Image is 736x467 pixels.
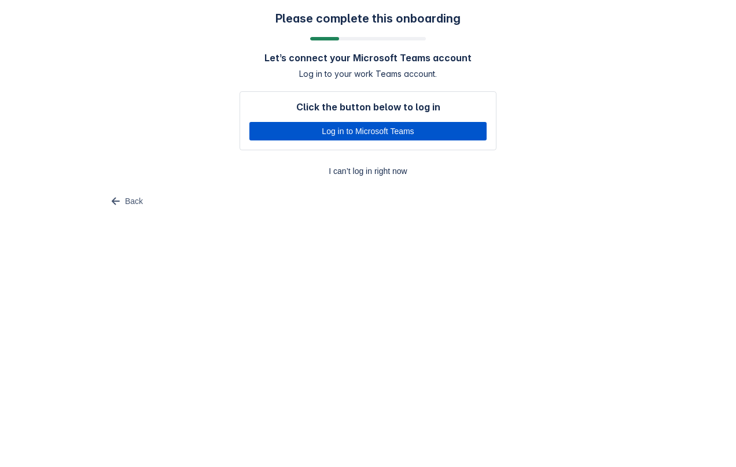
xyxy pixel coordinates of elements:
span: Log in to Microsoft Teams [256,122,480,140]
h3: Please complete this onboarding [275,12,461,25]
button: Back [102,192,150,210]
span: Log in to your work Teams account. [299,68,437,80]
h4: Click the button below to log in [296,101,440,113]
span: Back [125,192,143,210]
span: I can’t log in right now [246,162,490,180]
button: I can’t log in right now [240,162,496,180]
h4: Let’s connect your Microsoft Teams account [264,52,472,64]
button: Log in to Microsoft Teams [249,122,487,140]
